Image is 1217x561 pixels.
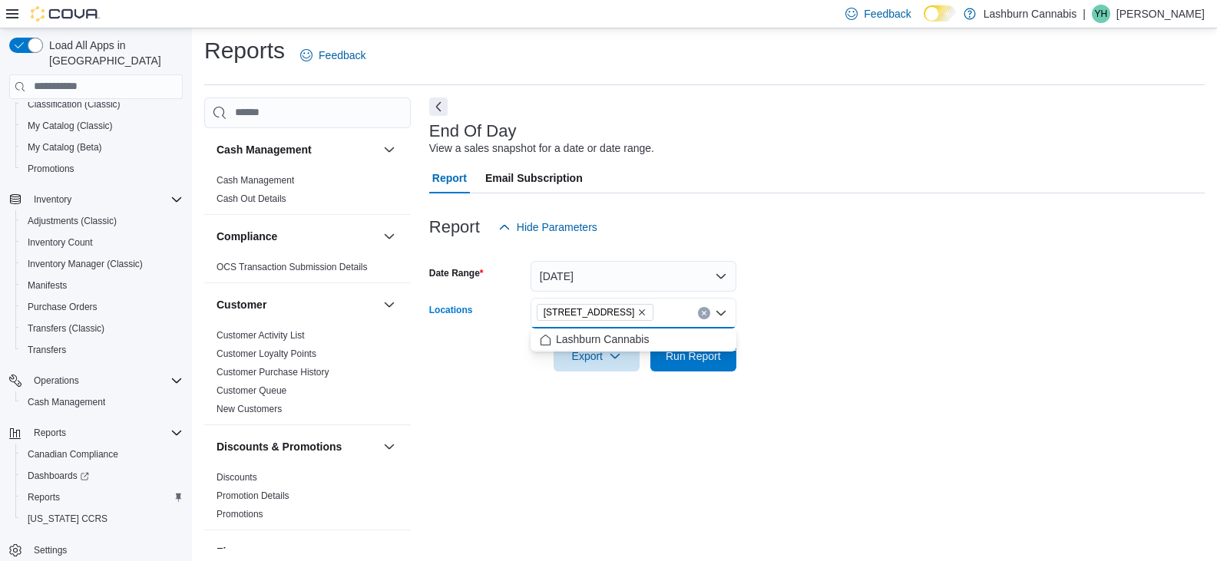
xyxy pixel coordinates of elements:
span: Adjustments (Classic) [28,215,117,227]
div: Cash Management [204,171,411,214]
span: Inventory Count [28,236,93,249]
button: Manifests [15,275,189,296]
a: Customer Activity List [217,330,305,341]
label: Locations [429,304,473,316]
a: Cash Out Details [217,193,286,204]
a: Feedback [294,40,372,71]
span: Operations [34,375,79,387]
a: Promotion Details [217,490,289,501]
button: Reports [15,487,189,508]
a: Cash Management [217,175,294,186]
span: Manifests [21,276,183,295]
a: Manifests [21,276,73,295]
a: Discounts [217,472,257,483]
span: Customer Purchase History [217,366,329,378]
span: Reports [28,491,60,503]
button: Compliance [380,227,399,246]
span: Cash Management [21,393,183,411]
h3: Discounts & Promotions [217,439,342,454]
h3: Finance [217,544,257,559]
span: Dashboards [21,467,183,485]
span: Dashboards [28,470,89,482]
span: Inventory Manager (Classic) [28,258,143,270]
button: [US_STATE] CCRS [15,508,189,530]
span: Cash Management [28,396,105,408]
button: Transfers (Classic) [15,318,189,339]
a: Customer Purchase History [217,367,329,378]
span: Promotions [217,508,263,520]
span: Canadian Compliance [28,448,118,460]
a: My Catalog (Classic) [21,117,119,135]
button: Cash Management [15,391,189,413]
span: Customer Queue [217,384,286,397]
span: Email Subscription [485,163,583,193]
button: Inventory Manager (Classic) [15,253,189,275]
span: [US_STATE] CCRS [28,513,107,525]
button: Settings [3,539,189,561]
h3: Customer [217,297,266,312]
span: Reports [21,488,183,507]
div: View a sales snapshot for a date or date range. [429,140,654,157]
a: Transfers [21,341,72,359]
span: Purchase Orders [21,298,183,316]
span: Load All Apps in [GEOGRAPHIC_DATA] [43,38,183,68]
a: Customer Queue [217,385,286,396]
button: Promotions [15,158,189,180]
span: Transfers (Classic) [21,319,183,338]
button: Operations [28,371,85,390]
span: Customer Activity List [217,329,305,342]
a: [US_STATE] CCRS [21,510,114,528]
span: Inventory Manager (Classic) [21,255,183,273]
span: My Catalog (Classic) [28,120,113,132]
a: Transfers (Classic) [21,319,111,338]
button: Close list of options [715,307,727,319]
button: Discounts & Promotions [380,437,399,456]
a: Canadian Compliance [21,445,124,464]
span: Adjustments (Classic) [21,212,183,230]
span: Washington CCRS [21,510,183,528]
button: Export [554,341,640,371]
button: My Catalog (Classic) [15,115,189,137]
span: Promotion Details [217,490,289,502]
h1: Reports [204,35,285,66]
h3: Compliance [217,229,277,244]
span: Reports [28,424,183,442]
div: Yuntae Han [1092,5,1110,23]
a: Adjustments (Classic) [21,212,123,230]
a: Dashboards [15,465,189,487]
span: Classification (Classic) [28,98,121,111]
a: Classification (Classic) [21,95,127,114]
span: Inventory Count [21,233,183,252]
a: My Catalog (Beta) [21,138,108,157]
button: Remove 83 Main St from selection in this group [637,308,647,317]
span: Purchase Orders [28,301,98,313]
p: | [1083,5,1086,23]
button: Finance [217,544,377,559]
p: Lashburn Cannabis [984,5,1076,23]
span: Report [432,163,467,193]
button: Operations [3,370,189,391]
span: Classification (Classic) [21,95,183,114]
span: My Catalog (Classic) [21,117,183,135]
button: Transfers [15,339,189,361]
a: Purchase Orders [21,298,104,316]
a: New Customers [217,404,282,414]
button: [DATE] [531,261,736,292]
span: Settings [34,544,67,556]
span: OCS Transaction Submission Details [217,261,368,273]
button: Reports [3,422,189,444]
a: Promotions [217,509,263,520]
button: Reports [28,424,72,442]
span: Promotions [21,160,183,178]
span: Feedback [319,48,365,63]
span: Lashburn Cannabis [556,332,649,347]
button: Adjustments (Classic) [15,210,189,232]
button: Run Report [650,341,736,371]
div: Compliance [204,258,411,282]
a: Inventory Manager (Classic) [21,255,149,273]
span: Cash Out Details [217,193,286,205]
span: Discounts [217,471,257,483]
div: Discounts & Promotions [204,468,411,530]
span: Transfers [28,344,66,356]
